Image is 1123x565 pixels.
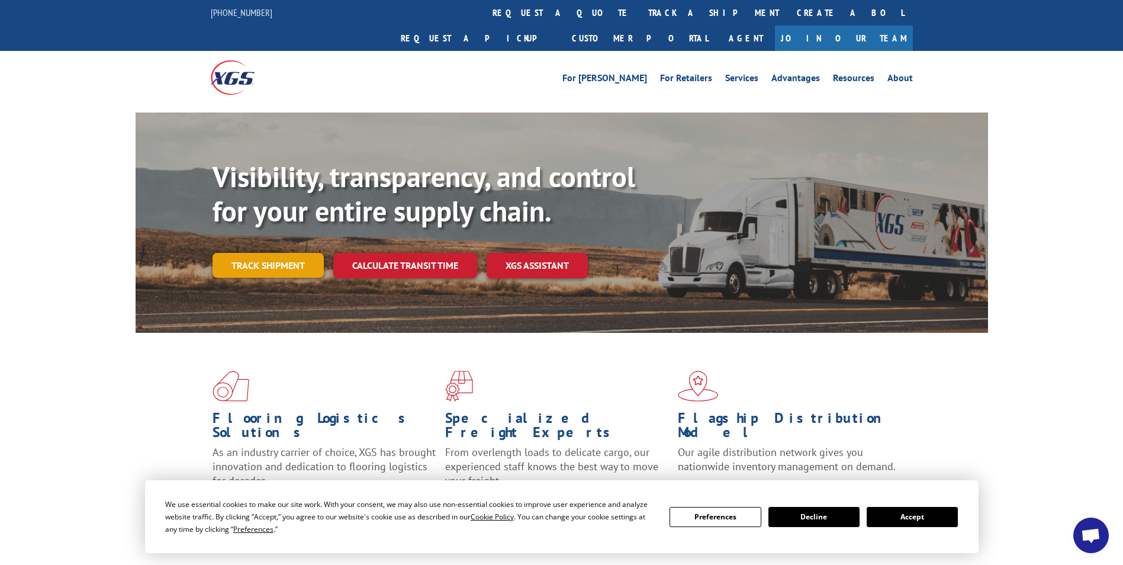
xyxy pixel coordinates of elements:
h1: Specialized Freight Experts [445,411,669,445]
img: xgs-icon-focused-on-flooring-red [445,371,473,402]
h1: Flagship Distribution Model [678,411,902,445]
a: About [887,73,913,86]
img: xgs-icon-total-supply-chain-intelligence-red [213,371,249,402]
a: Services [725,73,758,86]
button: Preferences [670,507,761,527]
button: Accept [867,507,958,527]
p: From overlength loads to delicate cargo, our experienced staff knows the best way to move your fr... [445,445,669,498]
div: Cookie Consent Prompt [145,480,979,553]
span: Our agile distribution network gives you nationwide inventory management on demand. [678,445,896,473]
a: Customer Portal [563,25,717,51]
button: Decline [768,507,860,527]
a: Agent [717,25,775,51]
div: Open chat [1073,518,1109,553]
a: For [PERSON_NAME] [562,73,647,86]
h1: Flooring Logistics Solutions [213,411,436,445]
a: Calculate transit time [333,253,477,278]
a: [PHONE_NUMBER] [211,7,272,18]
span: Preferences [233,524,273,534]
a: XGS ASSISTANT [487,253,588,278]
a: Request a pickup [392,25,563,51]
a: Join Our Team [775,25,913,51]
div: We use essential cookies to make our site work. With your consent, we may also use non-essential ... [165,498,655,535]
a: Advantages [771,73,820,86]
span: Cookie Policy [471,512,514,522]
a: Track shipment [213,253,324,278]
b: Visibility, transparency, and control for your entire supply chain. [213,158,635,229]
a: For Retailers [660,73,712,86]
span: As an industry carrier of choice, XGS has brought innovation and dedication to flooring logistics... [213,445,436,487]
a: Resources [833,73,874,86]
img: xgs-icon-flagship-distribution-model-red [678,371,719,402]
